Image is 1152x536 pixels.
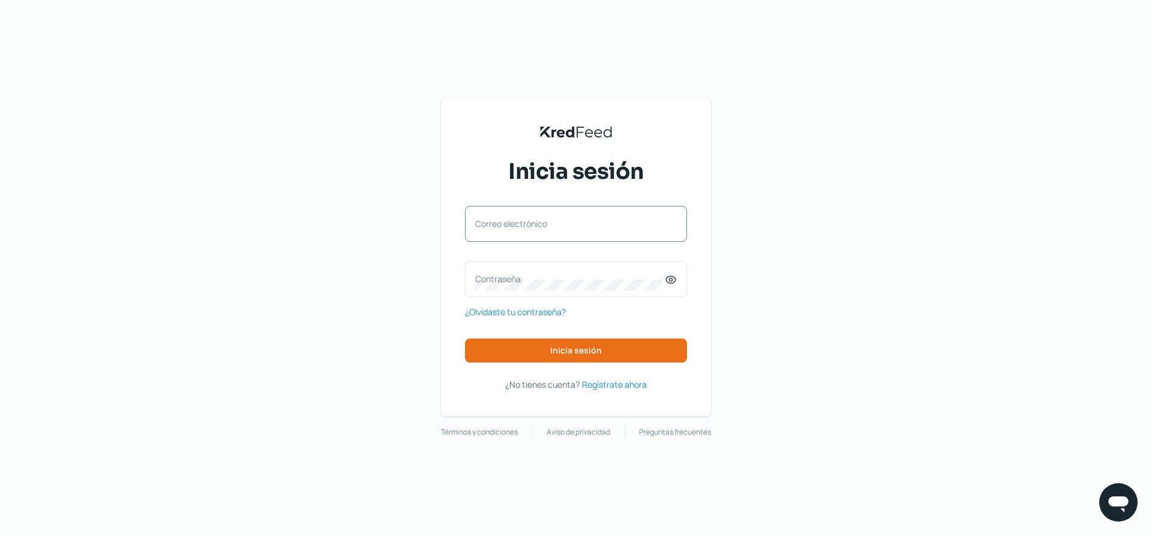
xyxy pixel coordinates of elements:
[1106,490,1130,514] img: chatIcon
[508,157,644,187] span: Inicia sesión
[475,273,665,285] label: Contraseña
[505,379,580,390] span: ¿No tienes cuenta?
[465,304,566,319] a: ¿Olvidaste tu contraseña?
[550,346,602,355] span: Inicia sesión
[465,339,687,363] button: Inicia sesión
[547,426,610,439] a: Aviso de privacidad
[582,377,647,392] a: Regístrate ahora
[639,426,711,439] a: Preguntas frecuentes
[441,426,518,439] a: Términos y condiciones
[475,218,665,229] label: Correo electrónico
